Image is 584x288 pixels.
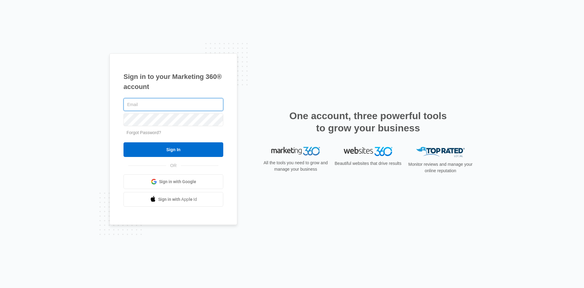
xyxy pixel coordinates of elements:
p: Beautiful websites that drive results [334,160,402,167]
p: All the tools you need to grow and manage your business [262,160,330,172]
img: Websites 360 [344,147,392,156]
img: Marketing 360 [271,147,320,155]
a: Sign in with Apple Id [123,192,223,207]
img: Top Rated Local [416,147,465,157]
span: Sign in with Apple Id [158,196,197,203]
a: Sign in with Google [123,174,223,189]
span: Sign in with Google [159,179,196,185]
p: Monitor reviews and manage your online reputation [406,161,474,174]
h1: Sign in to your Marketing 360® account [123,72,223,92]
span: OR [166,162,181,169]
a: Forgot Password? [127,130,161,135]
input: Sign In [123,142,223,157]
h2: One account, three powerful tools to grow your business [287,110,449,134]
input: Email [123,98,223,111]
